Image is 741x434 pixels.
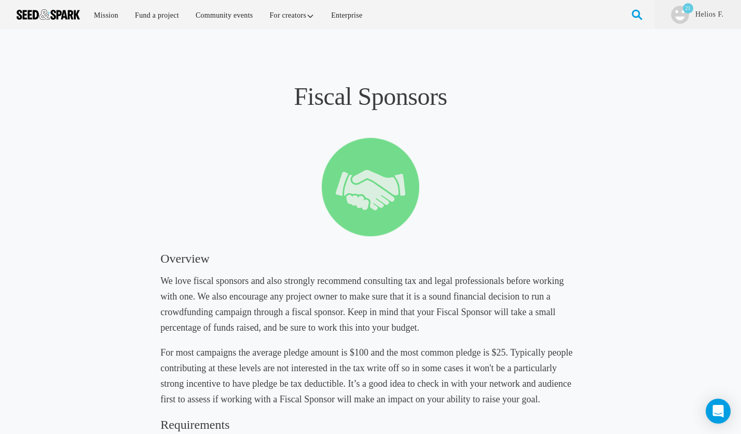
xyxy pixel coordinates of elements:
[87,4,126,26] a: Mission
[160,273,581,335] h5: We love fiscal sponsors and also strongly recommend consulting tax and legal professionals before...
[695,9,725,20] a: Helios F.
[160,345,581,407] h5: For most campaigns the average pledge amount is $100 and the most common pledge is $25. Typically...
[17,9,80,20] img: Seed amp; Spark
[324,4,369,26] a: Enterprise
[263,4,322,26] a: For creators
[322,137,420,237] img: fiscal sponsor
[160,250,581,267] h3: Overview
[683,3,693,13] p: 21
[160,416,581,433] h3: Requirements
[188,4,260,26] a: Community events
[706,399,731,424] div: Open Intercom Messenger
[128,4,186,26] a: Fund a project
[671,6,689,24] img: user.png
[160,81,581,112] h1: Fiscal Sponsors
